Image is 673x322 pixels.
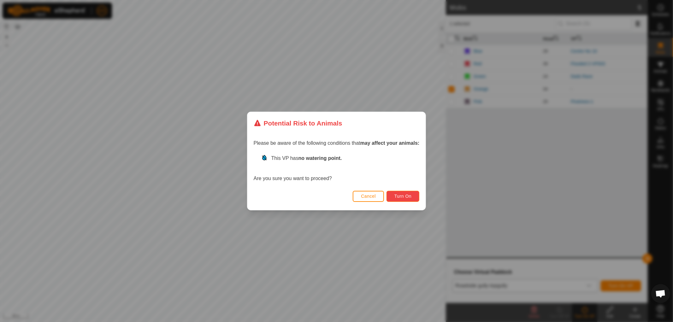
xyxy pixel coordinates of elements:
[353,191,384,202] button: Cancel
[254,155,420,182] div: Are you sure you want to proceed?
[360,140,420,146] strong: may affect your animals:
[394,194,411,199] span: Turn On
[651,284,670,303] div: Open chat
[271,155,342,161] span: This VP has
[298,155,342,161] strong: no watering point.
[254,118,342,128] div: Potential Risk to Animals
[254,140,420,146] span: Please be aware of the following conditions that
[361,194,376,199] span: Cancel
[387,191,419,202] button: Turn On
